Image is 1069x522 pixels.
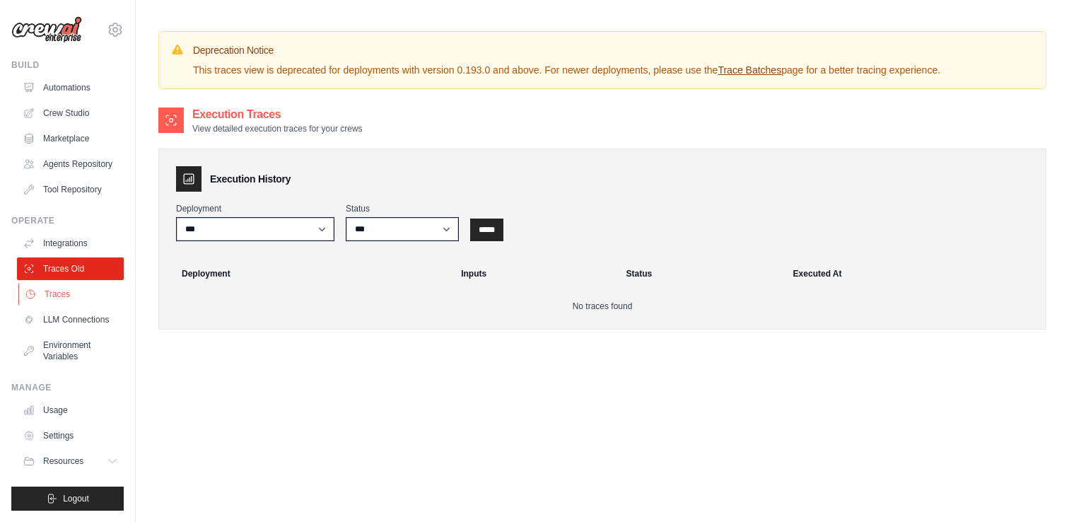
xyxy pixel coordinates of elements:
[17,450,124,472] button: Resources
[17,153,124,175] a: Agents Repository
[193,63,940,77] p: This traces view is deprecated for deployments with version 0.193.0 and above. For newer deployme...
[452,258,617,289] th: Inputs
[17,102,124,124] a: Crew Studio
[17,399,124,422] a: Usage
[11,215,124,226] div: Operate
[618,258,785,289] th: Status
[193,43,940,57] h3: Deprecation Notice
[17,334,124,368] a: Environment Variables
[18,283,125,306] a: Traces
[17,232,124,255] a: Integrations
[192,106,363,123] h2: Execution Traces
[63,493,89,504] span: Logout
[11,59,124,71] div: Build
[17,257,124,280] a: Traces Old
[43,456,83,467] span: Resources
[17,127,124,150] a: Marketplace
[11,16,82,43] img: Logo
[17,424,124,447] a: Settings
[192,123,363,134] p: View detailed execution traces for your crews
[176,203,334,214] label: Deployment
[176,301,1029,312] p: No traces found
[785,258,1040,289] th: Executed At
[346,203,459,214] label: Status
[11,487,124,511] button: Logout
[17,178,124,201] a: Tool Repository
[165,258,452,289] th: Deployment
[718,64,781,76] a: Trace Batches
[210,172,291,186] h3: Execution History
[17,76,124,99] a: Automations
[17,308,124,331] a: LLM Connections
[11,382,124,393] div: Manage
